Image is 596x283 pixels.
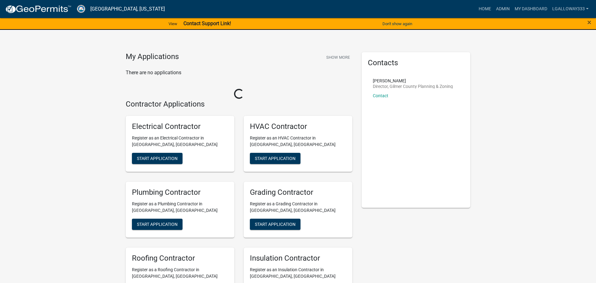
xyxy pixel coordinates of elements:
[132,153,183,164] button: Start Application
[250,254,346,263] h5: Insulation Contractor
[132,188,228,197] h5: Plumbing Contractor
[373,79,453,83] p: [PERSON_NAME]
[132,219,183,230] button: Start Application
[132,135,228,148] p: Register as an Electrical Contractor in [GEOGRAPHIC_DATA], [GEOGRAPHIC_DATA]
[132,254,228,263] h5: Roofing Contractor
[137,156,178,161] span: Start Application
[76,5,85,13] img: Gilmer County, Georgia
[512,3,550,15] a: My Dashboard
[132,122,228,131] h5: Electrical Contractor
[250,153,300,164] button: Start Application
[166,19,180,29] a: View
[373,93,388,98] a: Contact
[250,219,300,230] button: Start Application
[132,201,228,214] p: Register as a Plumbing Contractor in [GEOGRAPHIC_DATA], [GEOGRAPHIC_DATA]
[137,221,178,226] span: Start Application
[126,69,352,76] p: There are no applications
[587,19,591,26] button: Close
[132,267,228,280] p: Register as a Roofing Contractor in [GEOGRAPHIC_DATA], [GEOGRAPHIC_DATA]
[250,267,346,280] p: Register as an Insulation Contractor in [GEOGRAPHIC_DATA], [GEOGRAPHIC_DATA]
[368,58,464,67] h5: Contacts
[550,3,591,15] a: lgalloway333
[90,4,165,14] a: [GEOGRAPHIC_DATA], [US_STATE]
[250,188,346,197] h5: Grading Contractor
[255,221,296,226] span: Start Application
[250,135,346,148] p: Register as an HVAC Contractor in [GEOGRAPHIC_DATA], [GEOGRAPHIC_DATA]
[587,18,591,27] span: ×
[255,156,296,161] span: Start Application
[126,100,352,109] h4: Contractor Applications
[324,52,352,62] button: Show More
[373,84,453,89] p: Director, Gilmer County Planning & Zoning
[380,19,415,29] button: Don't show again
[183,21,231,26] strong: Contact Support Link!
[126,52,179,62] h4: My Applications
[494,3,512,15] a: Admin
[250,122,346,131] h5: HVAC Contractor
[476,3,494,15] a: Home
[250,201,346,214] p: Register as a Grading Contractor in [GEOGRAPHIC_DATA], [GEOGRAPHIC_DATA]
